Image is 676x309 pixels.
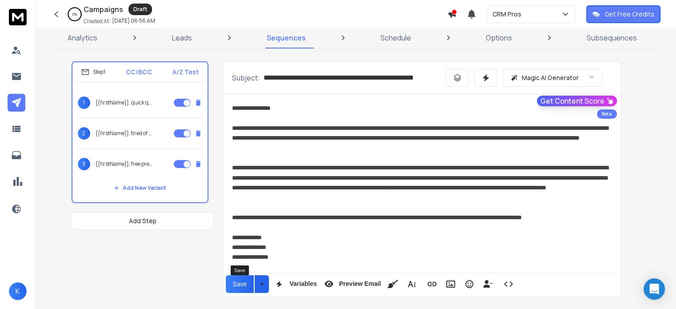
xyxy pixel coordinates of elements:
[375,27,416,48] a: Schedule
[84,18,110,25] p: Created At:
[112,17,155,24] p: [DATE] 06:56 AM
[403,275,420,293] button: More Text
[320,275,383,293] button: Preview Email
[486,32,512,43] p: Options
[62,27,103,48] a: Analytics
[96,130,152,137] p: {{firstName}}, tired of amenity headaches (or lack of amenities)?
[81,68,105,76] div: Step 1
[271,275,319,293] button: Variables
[96,161,152,168] p: {{firstName}}, free premium amenities for your facility?
[480,275,496,293] button: Insert Unsubscribe Link
[380,32,411,43] p: Schedule
[128,4,152,15] div: Draft
[172,32,192,43] p: Leads
[442,275,459,293] button: Insert Image (Ctrl+P)
[72,61,208,203] li: Step1CC/BCCA/Z Test1{{firstName}}, quick question about {{companyName}}'s amenities2{{firstName}}...
[78,96,90,109] span: 1
[167,27,197,48] a: Leads
[267,32,306,43] p: Sequences
[480,27,517,48] a: Options
[492,10,525,19] p: CRM Pros
[78,158,90,170] span: 3
[231,265,249,275] div: Save
[424,275,440,293] button: Insert Link (Ctrl+K)
[587,32,637,43] p: Subsequences
[581,27,642,48] a: Subsequences
[605,10,654,19] p: Get Free Credits
[84,4,123,15] h1: Campaigns
[226,275,254,293] button: Save
[586,5,660,23] button: Get Free Credits
[461,275,478,293] button: Emoticons
[522,73,579,82] p: Magic AI Generator
[126,68,152,76] p: CC/BCC
[96,99,152,106] p: {{firstName}}, quick question about {{companyName}}'s amenities
[500,275,517,293] button: Code View
[172,68,199,76] p: A/Z Test
[597,109,617,119] div: Beta
[68,32,97,43] p: Analytics
[9,282,27,300] button: K
[72,212,214,230] button: Add Step
[503,69,603,87] button: Magic AI Generator
[232,72,260,83] p: Subject:
[644,278,665,300] div: Open Intercom Messenger
[384,275,401,293] button: Clean HTML
[72,12,77,17] p: 0 %
[288,280,319,288] span: Variables
[78,127,90,140] span: 2
[537,96,617,106] button: Get Content Score
[337,280,383,288] span: Preview Email
[107,179,173,197] button: Add New Variant
[261,27,311,48] a: Sequences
